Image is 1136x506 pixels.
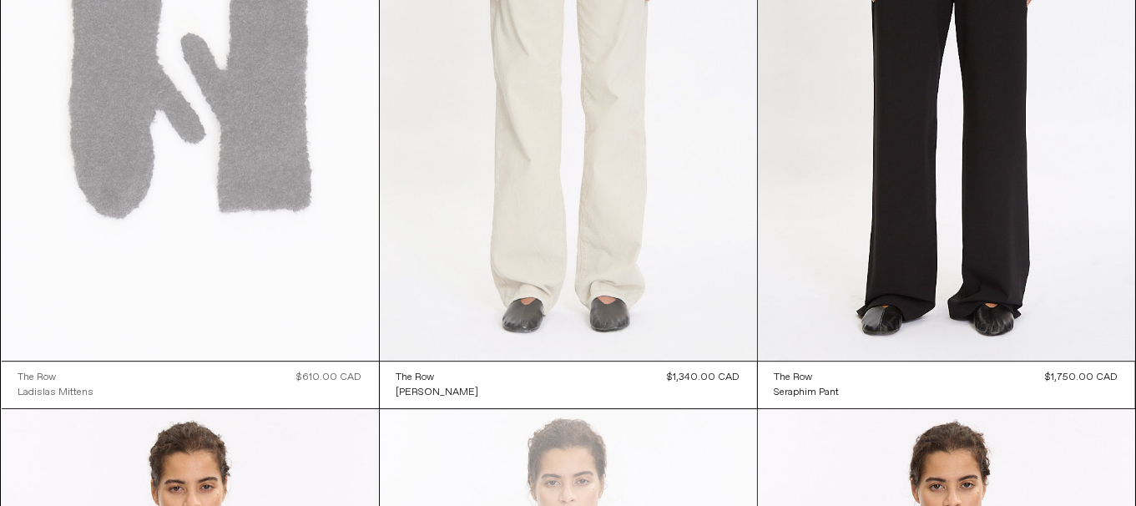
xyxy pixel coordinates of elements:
div: $1,340.00 CAD [668,370,740,385]
div: Ladislas Mittens [18,386,94,400]
div: The Row [775,371,813,385]
div: [PERSON_NAME] [396,386,479,400]
div: $610.00 CAD [297,370,362,385]
a: The Row [775,370,840,385]
div: Seraphim Pant [775,386,840,400]
a: The Row [396,370,479,385]
div: The Row [396,371,435,385]
a: [PERSON_NAME] [396,385,479,400]
a: Seraphim Pant [775,385,840,400]
div: The Row [18,371,57,385]
div: $1,750.00 CAD [1046,370,1118,385]
a: The Row [18,370,94,385]
a: Ladislas Mittens [18,385,94,400]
